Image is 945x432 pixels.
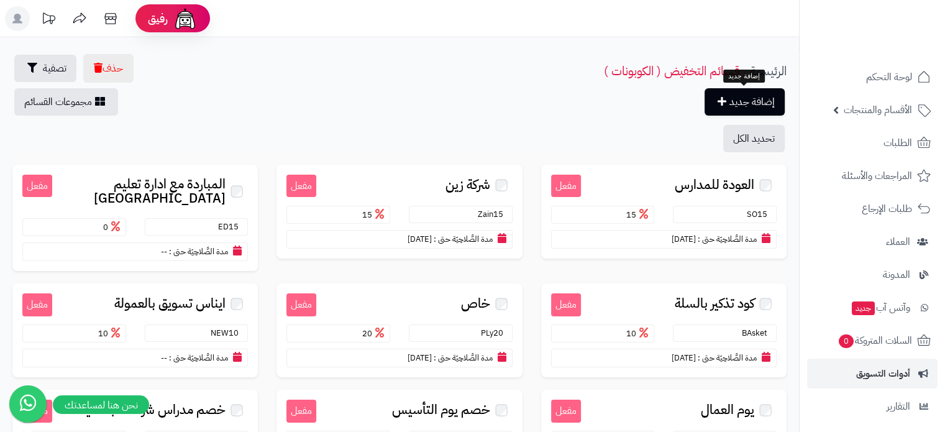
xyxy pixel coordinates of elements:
[408,352,432,364] span: [DATE]
[103,221,123,233] span: 0
[362,328,387,339] span: 20
[675,296,754,311] span: كود تذكير بالسلة
[286,175,316,198] small: مفعل
[211,327,245,339] small: NEW10
[604,62,740,80] a: قسائم التخفيض ( الكوبونات )
[750,62,787,80] a: الرئيسية
[551,175,581,198] small: مفعل
[478,208,509,220] small: Zain15
[626,328,651,339] span: 10
[98,328,123,339] span: 10
[83,54,134,83] button: حذف
[747,208,774,220] small: SO15
[33,6,64,34] a: تحديثات المنصة
[80,403,226,417] span: خصم مدراس شراكة مجتمعية
[541,283,787,377] a: مفعل كود تذكير بالسلة BAsket 10 مدة الصَّلاحِيَة حتى : [DATE]
[698,233,757,245] small: مدة الصَّلاحِيَة حتى :
[851,299,910,316] span: وآتس آب
[14,55,76,82] button: تصفية
[672,352,696,364] span: [DATE]
[148,11,168,26] span: رفيق
[807,161,938,191] a: المراجعات والأسئلة
[862,200,912,218] span: طلبات الإرجاع
[807,260,938,290] a: المدونة
[839,334,854,348] span: 0
[408,233,432,245] span: [DATE]
[12,165,258,271] a: مفعل المباردة مع ادارة تعليم [GEOGRAPHIC_DATA] ED15 0 مدة الصَّلاحِيَة حتى : --
[672,233,696,245] span: [DATE]
[723,125,785,152] button: تحديد الكل
[392,403,490,417] span: خصم يوم التأسيس
[434,233,493,245] small: مدة الصَّلاحِيَة حتى :
[161,352,167,364] span: --
[22,293,52,316] small: مفعل
[218,221,245,232] small: ED15
[807,326,938,356] a: السلات المتروكة0
[856,365,910,382] span: أدوات التسويق
[22,175,52,198] small: مفعل
[161,246,167,257] span: --
[701,403,754,417] span: يوم العمال
[675,178,754,192] span: العودة للمدارس
[883,134,912,152] span: الطلبات
[807,392,938,421] a: التقارير
[52,177,226,206] span: المباردة مع ادارة تعليم [GEOGRAPHIC_DATA]
[807,128,938,158] a: الطلبات
[807,293,938,323] a: وآتس آبجديد
[43,61,66,76] span: تصفية
[723,70,765,83] div: إضافة جديد
[12,283,258,377] a: مفعل ايناس تسويق بالعمولة NEW10 10 مدة الصَّلاحِيَة حتى : --
[169,246,228,257] small: مدة الصَّلاحِيَة حتى :
[14,88,118,116] a: مجموعات القسائم
[169,352,228,364] small: مدة الصَّلاحِيَة حتى :
[866,68,912,86] span: لوحة التحكم
[434,352,493,364] small: مدة الصَّلاحِيَة حتى :
[276,283,522,377] a: مفعل خاص PLy20 20 مدة الصَّلاحِيَة حتى : [DATE]
[852,301,875,315] span: جديد
[173,6,198,31] img: ai-face.png
[842,167,912,185] span: المراجعات والأسئلة
[114,296,226,311] span: ايناس تسويق بالعمولة
[807,227,938,257] a: العملاء
[883,266,910,283] span: المدونة
[807,194,938,224] a: طلبات الإرجاع
[551,293,581,316] small: مفعل
[276,165,522,259] a: مفعل شركة زين Zain15 15 مدة الصَّلاحِيَة حتى : [DATE]
[807,62,938,92] a: لوحة التحكم
[286,293,316,316] small: مفعل
[698,352,757,364] small: مدة الصَّلاحِيَة حتى :
[886,233,910,250] span: العملاء
[844,101,912,119] span: الأقسام والمنتجات
[887,398,910,415] span: التقارير
[481,327,509,339] small: PLy20
[362,209,387,221] span: 15
[541,165,787,259] a: مفعل العودة للمدارس SO15 15 مدة الصَّلاحِيَة حتى : [DATE]
[626,209,651,221] span: 15
[838,332,912,349] span: السلات المتروكة
[461,296,490,311] span: خاص
[445,178,490,192] span: شركة زين
[286,400,316,423] small: مفعل
[742,327,774,339] small: BAsket
[807,359,938,388] a: أدوات التسويق
[551,400,581,423] small: مفعل
[705,88,785,116] a: إضافة جديد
